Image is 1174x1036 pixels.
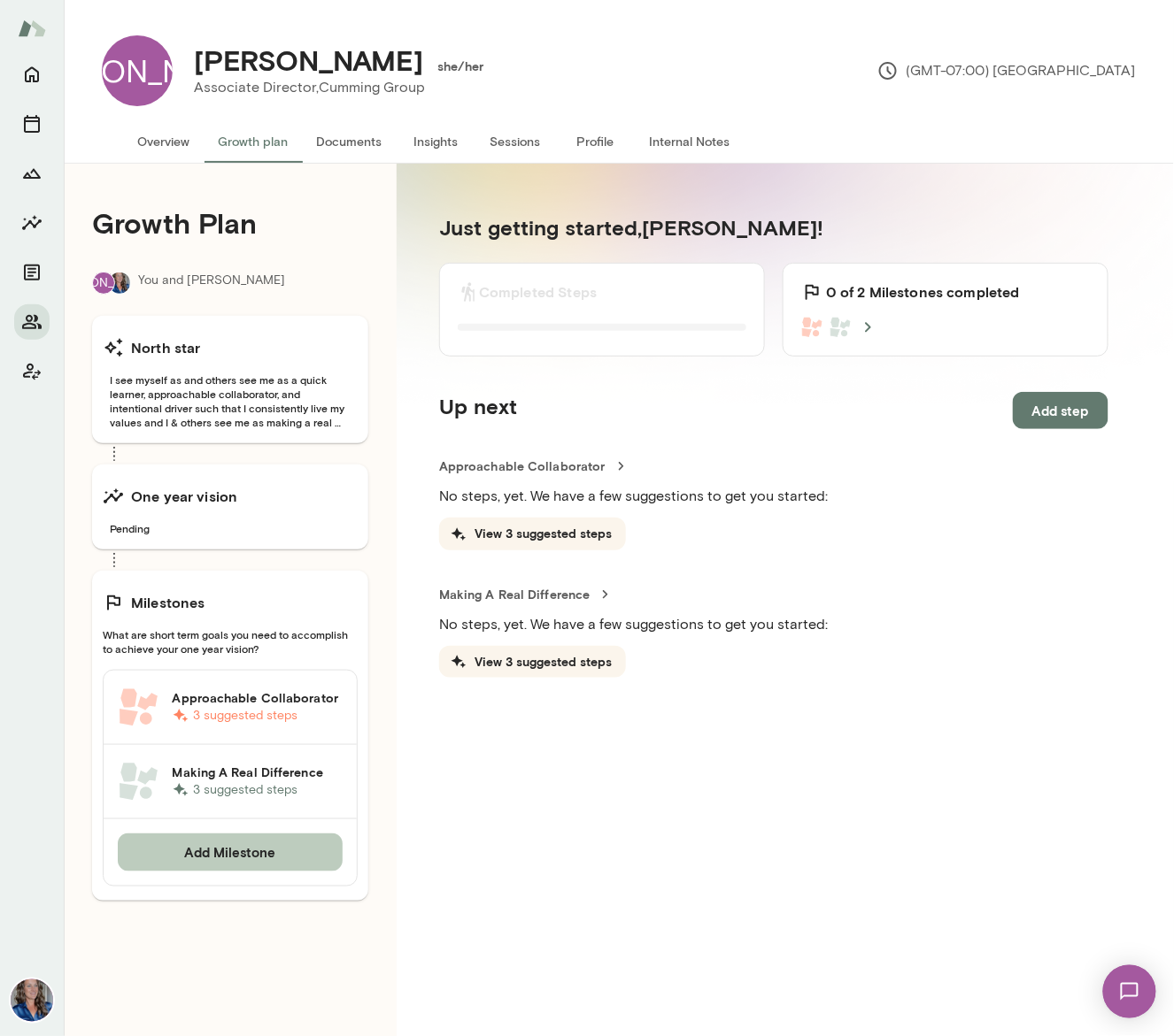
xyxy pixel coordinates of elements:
h5: Up next [439,392,517,429]
button: Documents [14,255,50,290]
button: Internal Notes [635,120,744,163]
h5: Just getting started, [PERSON_NAME] ! [439,213,1108,242]
p: (GMT-07:00) [GEOGRAPHIC_DATA] [877,60,1136,81]
div: Approachable Collaborator3 suggested stepsMaking A Real Difference3 suggested stepsAdd Milestone [103,670,358,886]
img: Nicole Menkhoff [109,272,130,294]
button: Members [14,304,50,340]
button: Insights [396,120,475,163]
a: Making A Real Difference [439,586,1108,603]
p: Associate Director, Cumming Group [194,77,470,98]
h4: Growth Plan [92,206,368,240]
p: No steps, yet. We have a few suggestions to get you started: [439,614,1108,635]
button: Add step [1013,392,1108,429]
h6: Completed Steps [479,281,597,303]
button: Sessions [14,106,50,142]
h6: Making A Real Difference [172,764,343,781]
button: Overview [123,120,204,163]
button: Add Milestone [118,833,343,871]
p: No steps, yet. We have a few suggestions to get you started: [439,486,1108,507]
p: 3 suggested steps [172,781,343,799]
button: North starI see myself as and others see me as a quick learner, approachable collaborator, and in... [92,316,368,443]
button: View 3 suggested steps [439,518,626,550]
button: Growth Plan [14,156,50,191]
img: Mento [18,12,46,45]
img: Nicole Menkhoff [11,979,53,1022]
button: Growth plan [204,120,302,163]
p: 3 suggested steps [172,707,343,725]
a: Approachable Collaborator [439,457,1108,475]
div: [PERSON_NAME] [102,35,173,106]
button: One year visionPending [92,464,368,549]
button: Profile [555,120,635,163]
button: Documents [302,120,396,163]
span: I see myself as and others see me as a quick learner, approachable collaborator, and intentional ... [103,372,358,429]
button: Insights [14,205,50,241]
span: Pending [103,521,358,535]
h6: she/her [437,58,484,75]
a: Approachable Collaborator3 suggested steps [104,671,357,745]
span: What are short term goals you need to accomplish to achieve your one year vision? [103,627,358,656]
div: [PERSON_NAME] [92,272,115,295]
h4: [PERSON_NAME] [194,43,423,77]
button: Home [14,57,50,92]
a: Making A Real Difference3 suggested steps [104,745,357,819]
h6: 0 of 2 Milestones completed [826,281,1020,303]
h6: One year vision [131,486,237,507]
h6: Approachable Collaborator [172,689,343,707]
h6: Milestones [131,592,205,613]
p: You and [PERSON_NAME] [138,272,285,295]
button: Sessions [475,120,555,163]
button: View 3 suggested steps [439,646,626,679]
button: Client app [14,354,50,389]
h6: North star [131,337,201,358]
